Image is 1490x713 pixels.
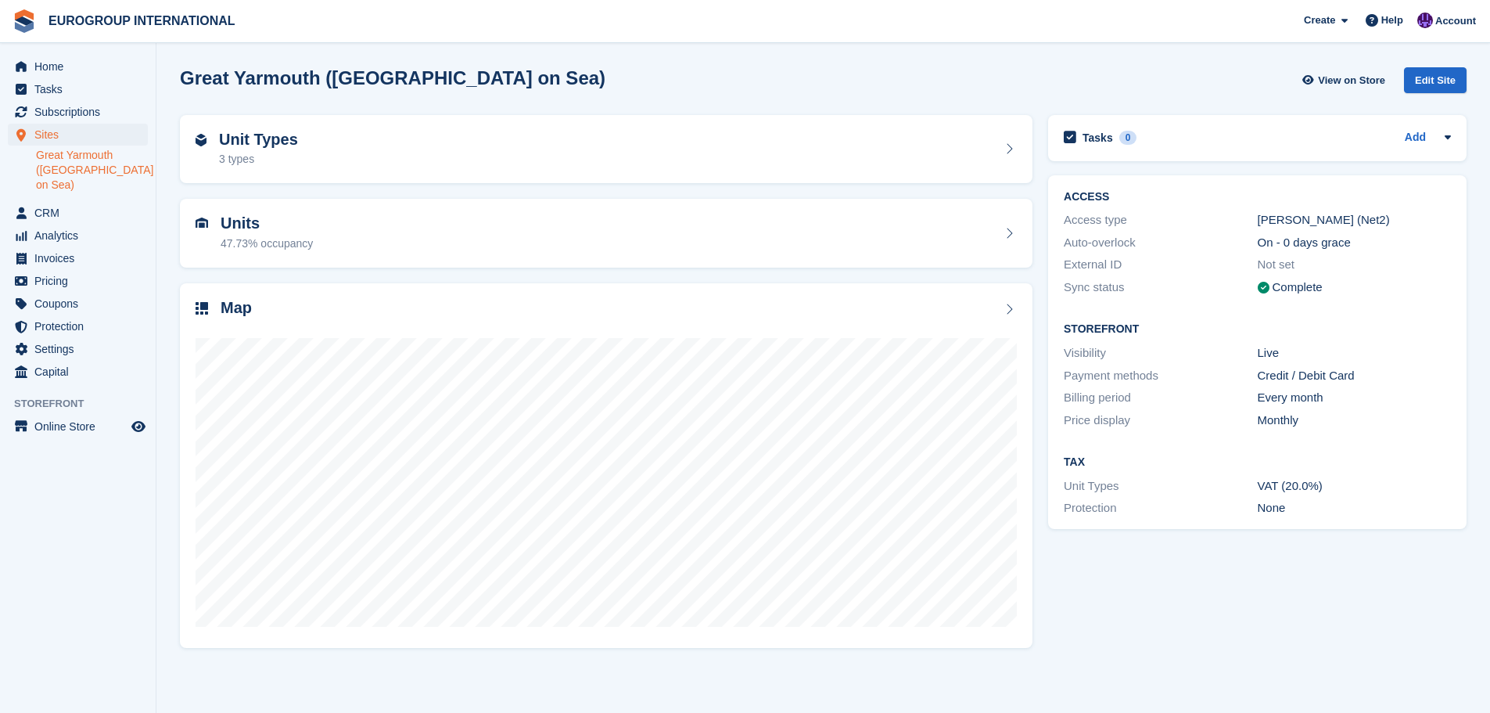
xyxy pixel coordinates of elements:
a: menu [8,202,148,224]
div: Unit Types [1064,477,1257,495]
a: Units 47.73% occupancy [180,199,1032,268]
a: EUROGROUP INTERNATIONAL [42,8,242,34]
h2: Great Yarmouth ([GEOGRAPHIC_DATA] on Sea) [180,67,605,88]
span: Protection [34,315,128,337]
h2: Storefront [1064,323,1451,336]
h2: Tasks [1082,131,1113,145]
div: Edit Site [1404,67,1467,93]
span: Tasks [34,78,128,100]
div: Auto-overlock [1064,234,1257,252]
div: VAT (20.0%) [1258,477,1451,495]
div: Visibility [1064,344,1257,362]
div: Price display [1064,412,1257,430]
a: menu [8,247,148,269]
h2: Map [221,299,252,317]
div: 0 [1119,131,1137,145]
div: [PERSON_NAME] (Net2) [1258,211,1451,229]
div: Live [1258,344,1451,362]
a: menu [8,270,148,292]
a: Edit Site [1404,67,1467,99]
a: Unit Types 3 types [180,115,1032,184]
h2: Units [221,214,313,232]
div: External ID [1064,256,1257,274]
span: Settings [34,338,128,360]
a: menu [8,78,148,100]
img: Calvin Tickner [1417,13,1433,28]
a: Great Yarmouth ([GEOGRAPHIC_DATA] on Sea) [36,148,148,193]
span: Subscriptions [34,101,128,123]
span: Storefront [14,396,156,412]
span: Capital [34,361,128,383]
a: menu [8,101,148,123]
img: unit-icn-7be61d7bf1b0ce9d3e12c5938cc71ed9869f7b940bace4675aadf7bd6d80202e.svg [196,218,208,229]
span: Create [1304,13,1335,28]
div: Billing period [1064,389,1257,407]
div: Sync status [1064,279,1257,297]
img: stora-icon-8386f47178a22dfd0bd8f6a31ec36ba5ce8667c1dd55bd0f319d3a0aa187defe.svg [13,9,36,33]
div: Access type [1064,211,1257,229]
a: menu [8,293,148,315]
h2: Tax [1064,456,1451,469]
a: menu [8,416,148,438]
span: View on Store [1318,73,1385,88]
img: map-icn-33ee37083ee616e46c38cad1a60f524a97daa1e2b2c8c0bc3eb3415660979fc1.svg [196,302,208,315]
span: Account [1435,13,1476,29]
span: Online Store [34,416,128,438]
span: CRM [34,202,128,224]
div: On - 0 days grace [1258,234,1451,252]
span: Home [34,56,128,77]
span: Help [1381,13,1403,28]
div: None [1258,499,1451,517]
span: Sites [34,124,128,146]
div: Monthly [1258,412,1451,430]
a: Add [1405,129,1426,147]
img: unit-type-icn-2b2737a686de81e16bb02015468b77c625bbabd49415b5ef34ead5e3b44a266d.svg [196,134,206,146]
div: Every month [1258,389,1451,407]
a: menu [8,56,148,77]
div: Protection [1064,499,1257,517]
h2: ACCESS [1064,191,1451,203]
a: menu [8,315,148,337]
div: 3 types [219,151,298,167]
div: Complete [1273,279,1323,297]
a: View on Store [1300,67,1391,93]
a: menu [8,338,148,360]
span: Pricing [34,270,128,292]
span: Invoices [34,247,128,269]
span: Coupons [34,293,128,315]
span: Analytics [34,225,128,247]
a: Map [180,283,1032,649]
div: Not set [1258,256,1451,274]
a: menu [8,361,148,383]
a: Preview store [129,417,148,436]
div: Credit / Debit Card [1258,367,1451,385]
div: Payment methods [1064,367,1257,385]
a: menu [8,225,148,247]
a: menu [8,124,148,146]
div: 47.73% occupancy [221,236,313,252]
h2: Unit Types [219,131,298,149]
